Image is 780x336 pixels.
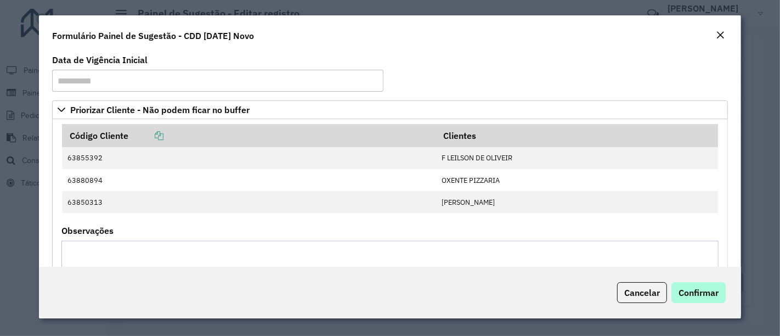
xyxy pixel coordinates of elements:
[713,29,728,43] button: Close
[624,287,660,298] span: Cancelar
[679,287,719,298] span: Confirmar
[62,191,436,213] td: 63850313
[62,147,436,169] td: 63855392
[716,31,725,40] em: Fechar
[436,147,719,169] td: F LEILSON DE OLIVEIR
[62,169,436,191] td: 63880894
[62,124,436,147] th: Código Cliente
[70,105,250,114] span: Priorizar Cliente - Não podem ficar no buffer
[52,53,148,66] label: Data de Vigência Inicial
[617,282,667,303] button: Cancelar
[436,124,719,147] th: Clientes
[671,282,726,303] button: Confirmar
[436,169,719,191] td: OXENTE PIZZARIA
[128,130,163,141] a: Copiar
[61,224,114,237] label: Observações
[52,100,728,119] a: Priorizar Cliente - Não podem ficar no buffer
[52,29,254,42] h4: Formulário Painel de Sugestão - CDD [DATE] Novo
[436,191,719,213] td: [PERSON_NAME]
